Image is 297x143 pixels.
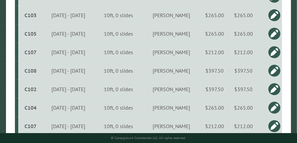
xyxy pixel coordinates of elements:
td: [PERSON_NAME] [142,117,201,136]
td: $265.00 [201,6,228,24]
div: [DATE] - [DATE] [42,123,94,129]
div: [DATE] - [DATE] [42,86,94,92]
td: $212.00 [228,43,259,61]
td: $212.00 [228,117,259,136]
td: $265.00 [201,98,228,117]
div: C103 [21,12,40,18]
td: [PERSON_NAME] [142,6,201,24]
td: $265.00 [228,24,259,43]
td: 10ft, 0 slides [95,98,142,117]
td: $212.00 [201,117,228,136]
td: $397.50 [228,80,259,98]
div: C107 [21,49,40,55]
div: [DATE] - [DATE] [42,49,94,55]
td: 10ft, 0 slides [95,80,142,98]
td: 10ft, 0 slides [95,61,142,80]
td: 10ft, 0 slides [95,117,142,136]
div: C104 [21,104,40,111]
td: $265.00 [228,6,259,24]
div: [DATE] - [DATE] [42,12,94,18]
td: $397.50 [201,80,228,98]
td: [PERSON_NAME] [142,61,201,80]
td: [PERSON_NAME] [142,43,201,61]
td: [PERSON_NAME] [142,80,201,98]
td: $265.00 [228,98,259,117]
div: C105 [21,30,40,37]
div: C108 [21,67,40,74]
div: C102 [21,86,40,92]
td: [PERSON_NAME] [142,98,201,117]
td: 10ft, 0 slides [95,6,142,24]
td: $212.00 [201,43,228,61]
div: [DATE] - [DATE] [42,30,94,37]
td: 10ft, 0 slides [95,43,142,61]
td: $397.50 [228,61,259,80]
td: $265.00 [201,24,228,43]
div: [DATE] - [DATE] [42,67,94,74]
div: C107 [21,123,40,129]
div: [DATE] - [DATE] [42,104,94,111]
td: $397.50 [201,61,228,80]
td: 10ft, 0 slides [95,24,142,43]
small: © Campground Commander LLC. All rights reserved. [111,136,186,140]
td: [PERSON_NAME] [142,24,201,43]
